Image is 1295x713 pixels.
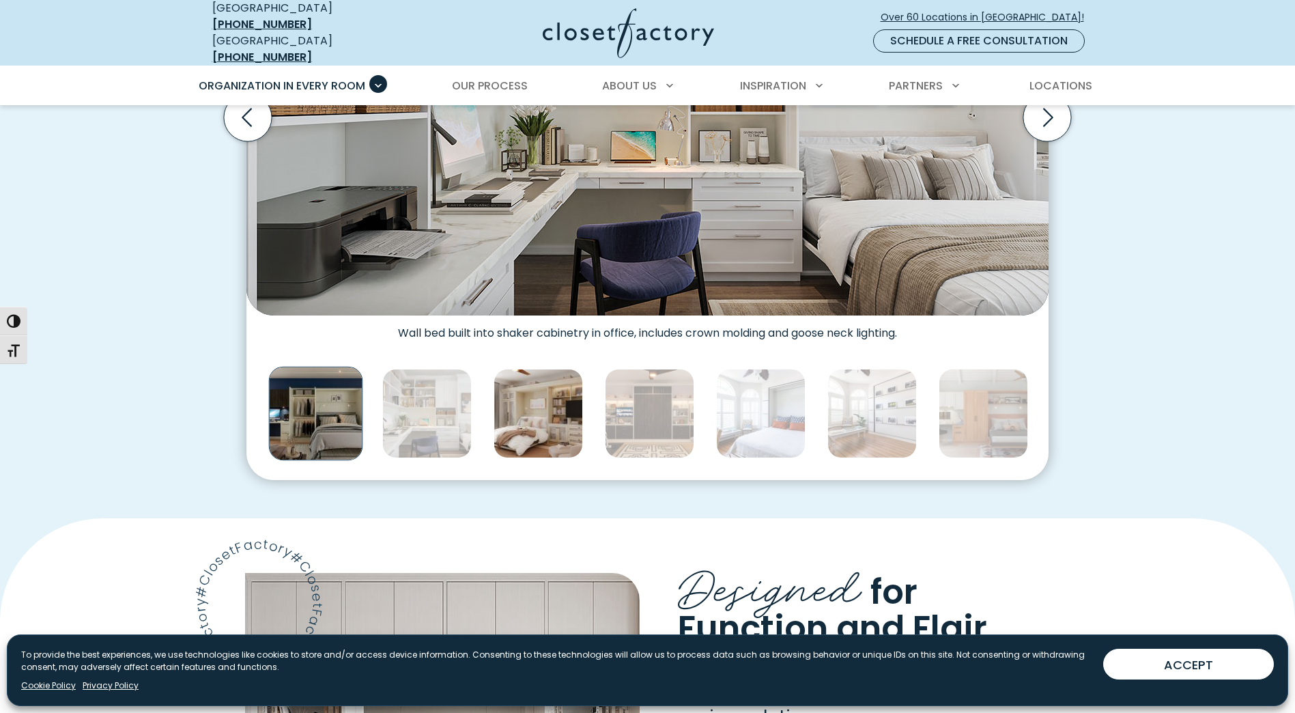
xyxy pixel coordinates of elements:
a: Cookie Policy [21,680,76,692]
span: Organization in Every Room [199,78,365,94]
span: About Us [602,78,657,94]
button: Previous slide [218,88,277,147]
img: Contemporary two-tone wall bed in dark espresso and light ash, surrounded by integrated media cab... [605,369,694,458]
img: Elegant cream-toned wall bed with TV display, decorative shelving, and frosted glass cabinet doors [494,369,583,458]
img: Wall bed disguised as a photo gallery installation [827,369,917,458]
a: Privacy Policy [83,680,139,692]
img: Wall bed with built in cabinetry and workstation [939,369,1028,458]
span: Over 60 Locations in [GEOGRAPHIC_DATA]! [881,10,1095,25]
span: Designed [678,548,862,619]
span: Locations [1029,78,1092,94]
span: Partners [889,78,943,94]
a: Over 60 Locations in [GEOGRAPHIC_DATA]! [880,5,1096,29]
img: Wall bed built into shaker cabinetry in office, includes crown molding and goose neck lighting. [382,369,472,458]
span: Our Process [452,78,528,94]
img: Murphy bed with a hidden frame wall feature [716,369,806,458]
figcaption: Wall bed built into shaker cabinetry in office, includes crown molding and goose neck lighting. [246,316,1049,340]
img: Wall bed with integrated work station, goose neck lighting, LED hanging rods, and dual-tone cabin... [269,366,363,460]
span: Function and Flair [678,604,987,652]
div: [GEOGRAPHIC_DATA] [212,33,410,66]
nav: Primary Menu [189,67,1107,105]
p: To provide the best experiences, we use technologies like cookies to store and/or access device i... [21,649,1092,673]
a: [PHONE_NUMBER] [212,49,312,65]
button: ACCEPT [1103,649,1274,680]
img: Closet Factory Logo [543,8,714,58]
a: [PHONE_NUMBER] [212,16,312,32]
span: for [870,568,917,616]
button: Next slide [1018,88,1077,147]
span: Inspiration [740,78,806,94]
a: Schedule a Free Consultation [873,29,1085,53]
